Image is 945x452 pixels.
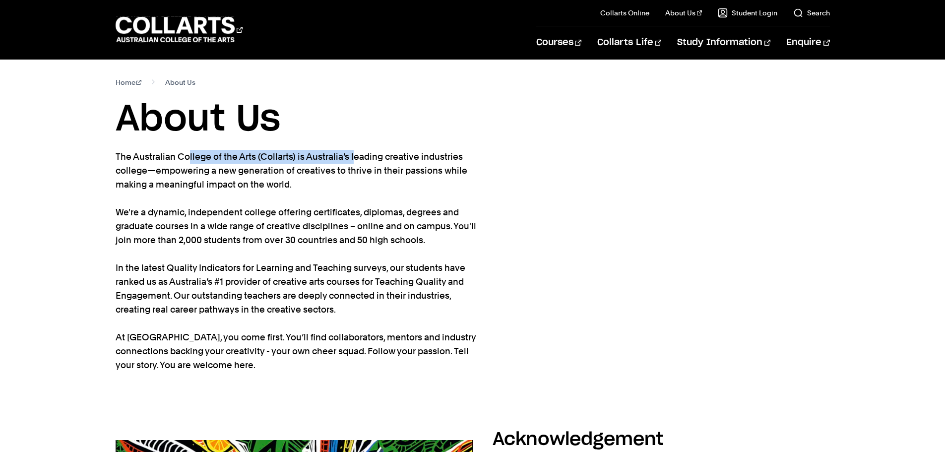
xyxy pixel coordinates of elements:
a: Student Login [718,8,777,18]
a: Courses [536,26,581,59]
a: Enquire [786,26,829,59]
a: Search [793,8,830,18]
h2: Acknowledgement [493,431,663,449]
div: Go to homepage [116,15,243,44]
a: About Us [665,8,702,18]
a: Study Information [677,26,770,59]
p: The Australian College of the Arts (Collarts) is Australia’s leading creative industries college—... [116,150,478,372]
a: Home [116,75,142,89]
span: About Us [165,75,195,89]
a: Collarts Life [597,26,661,59]
h1: About Us [116,97,830,142]
a: Collarts Online [600,8,649,18]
